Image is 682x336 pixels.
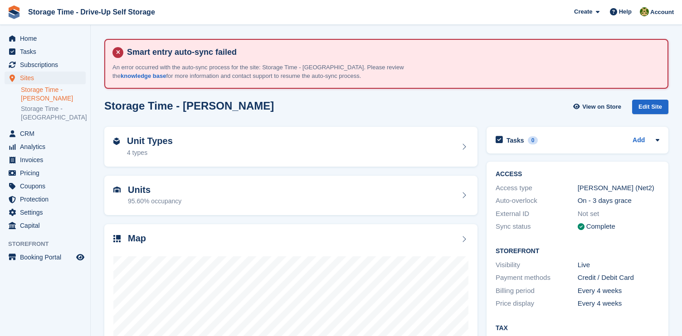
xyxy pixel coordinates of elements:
[128,233,146,244] h2: Map
[632,100,668,115] div: Edit Site
[20,219,74,232] span: Capital
[104,127,477,167] a: Unit Types 4 types
[5,127,86,140] a: menu
[496,325,659,332] h2: Tax
[496,171,659,178] h2: ACCESS
[578,209,660,219] div: Not set
[127,148,173,158] div: 4 types
[104,176,477,216] a: Units 95.60% occupancy
[578,183,660,193] div: [PERSON_NAME] (Net2)
[496,298,578,309] div: Price display
[20,45,74,58] span: Tasks
[5,45,86,58] a: menu
[20,72,74,84] span: Sites
[112,63,430,81] p: An error occurred with the auto-sync process for the site: Storage Time - [GEOGRAPHIC_DATA]. Plea...
[586,221,615,232] div: Complete
[619,7,632,16] span: Help
[5,154,86,166] a: menu
[572,100,625,115] a: View on Store
[5,193,86,206] a: menu
[20,251,74,264] span: Booking Portal
[7,5,21,19] img: stora-icon-8386f47178a22dfd0bd8f6a31ec36ba5ce8667c1dd55bd0f319d3a0aa187defe.svg
[20,167,74,179] span: Pricing
[578,286,660,296] div: Every 4 weeks
[5,140,86,153] a: menu
[113,235,121,242] img: map-icn-33ee37083ee616e46c38cad1a60f524a97daa1e2b2c8c0bc3eb3415660979fc1.svg
[128,185,181,195] h2: Units
[5,58,86,71] a: menu
[5,219,86,232] a: menu
[578,273,660,283] div: Credit / Debit Card
[496,209,578,219] div: External ID
[640,7,649,16] img: Zain Sarwar
[496,260,578,270] div: Visibility
[75,252,86,263] a: Preview store
[20,58,74,71] span: Subscriptions
[128,197,181,206] div: 95.60% occupancy
[528,136,538,144] div: 0
[24,5,159,19] a: Storage Time - Drive-Up Self Storage
[496,286,578,296] div: Billing period
[127,136,173,146] h2: Unit Types
[578,260,660,270] div: Live
[113,187,121,193] img: unit-icn-7be61d7bf1b0ce9d3e12c5938cc71ed9869f7b940bace4675aadf7bd6d80202e.svg
[5,206,86,219] a: menu
[578,298,660,309] div: Every 4 weeks
[496,248,659,255] h2: Storefront
[507,136,524,144] h2: Tasks
[5,72,86,84] a: menu
[574,7,592,16] span: Create
[20,193,74,206] span: Protection
[20,127,74,140] span: CRM
[633,135,645,146] a: Add
[650,8,674,17] span: Account
[496,273,578,283] div: Payment methods
[121,72,166,79] a: knowledge base
[582,102,621,111] span: View on Store
[123,47,660,58] h4: Smart entry auto-sync failed
[21,105,86,122] a: Storage Time - [GEOGRAPHIC_DATA]
[5,167,86,179] a: menu
[496,221,578,232] div: Sync status
[5,251,86,264] a: menu
[578,196,660,206] div: On - 3 days grace
[496,196,578,206] div: Auto-overlock
[5,180,86,192] a: menu
[8,240,90,249] span: Storefront
[632,100,668,118] a: Edit Site
[5,32,86,45] a: menu
[20,32,74,45] span: Home
[20,180,74,192] span: Coupons
[104,100,274,112] h2: Storage Time - [PERSON_NAME]
[20,140,74,153] span: Analytics
[21,86,86,103] a: Storage Time - [PERSON_NAME]
[20,206,74,219] span: Settings
[496,183,578,193] div: Access type
[113,138,120,145] img: unit-type-icn-2b2737a686de81e16bb02015468b77c625bbabd49415b5ef34ead5e3b44a266d.svg
[20,154,74,166] span: Invoices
